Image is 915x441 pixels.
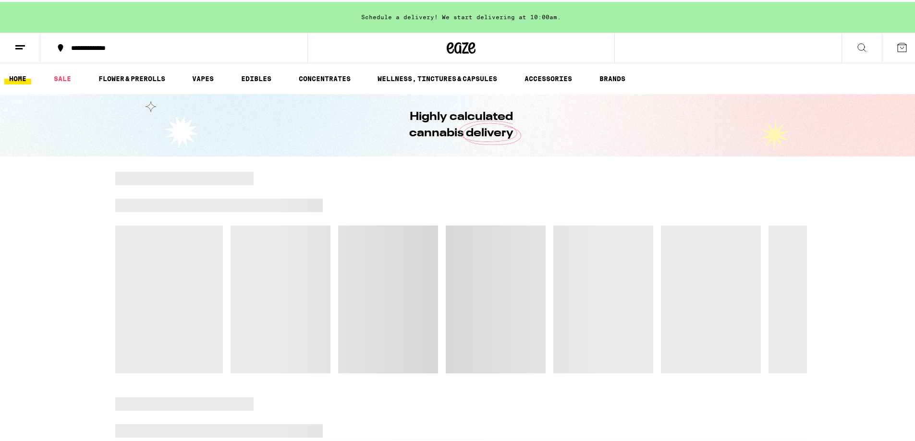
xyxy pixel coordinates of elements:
a: WELLNESS, TINCTURES & CAPSULES [373,71,502,83]
span: Help [22,7,41,15]
a: ACCESSORIES [520,71,577,83]
a: FLOWER & PREROLLS [94,71,170,83]
button: Redirect to URL [0,0,525,70]
a: EDIBLES [236,71,276,83]
a: HOME [4,71,31,83]
h1: Highly calculated cannabis delivery [382,107,540,140]
button: BRANDS [595,71,630,83]
a: CONCENTRATES [294,71,355,83]
a: SALE [49,71,76,83]
a: VAPES [187,71,219,83]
